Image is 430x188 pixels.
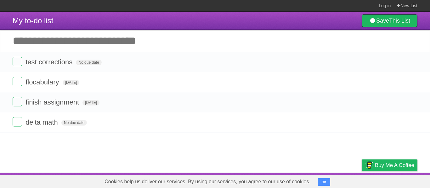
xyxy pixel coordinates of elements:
[354,175,370,186] a: Privacy
[13,97,22,106] label: Done
[365,160,373,170] img: Buy me a coffee
[332,175,346,186] a: Terms
[13,16,53,25] span: My to-do list
[13,77,22,86] label: Done
[13,117,22,126] label: Done
[82,100,99,105] span: [DATE]
[76,60,101,65] span: No due date
[378,175,417,186] a: Suggest a feature
[25,98,81,106] span: finish assignment
[13,57,22,66] label: Done
[362,14,417,27] a: SaveThis List
[25,118,59,126] span: delta math
[299,175,324,186] a: Developers
[375,160,414,171] span: Buy me a coffee
[25,78,60,86] span: flocabulary
[389,18,410,24] b: This List
[25,58,74,66] span: test corrections
[362,159,417,171] a: Buy me a coffee
[63,80,80,85] span: [DATE]
[98,175,317,188] span: Cookies help us deliver our services. By using our services, you agree to our use of cookies.
[61,120,87,126] span: No due date
[278,175,291,186] a: About
[318,178,330,186] button: OK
